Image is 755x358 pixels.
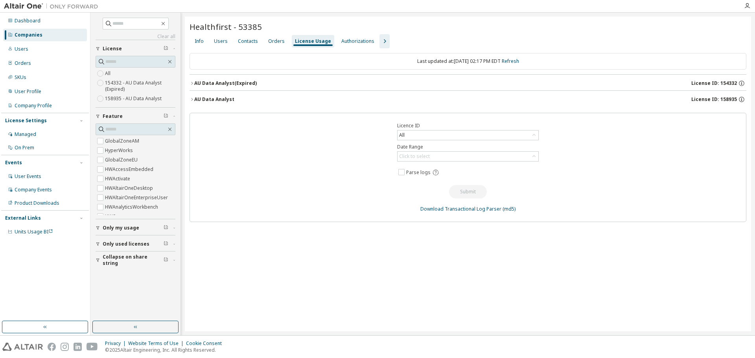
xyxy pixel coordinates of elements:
[190,91,746,108] button: AU Data AnalystLicense ID: 158935
[397,123,539,129] label: Licence ID
[15,228,53,235] span: Units Usage BI
[15,103,52,109] div: Company Profile
[105,155,139,165] label: GlobalZoneEU
[103,225,139,231] span: Only my usage
[105,212,136,221] label: HWCompose
[103,46,122,52] span: License
[48,343,56,351] img: facebook.svg
[268,38,285,44] div: Orders
[691,96,737,103] span: License ID: 158935
[214,38,228,44] div: Users
[105,69,112,78] label: All
[96,219,175,237] button: Only my usage
[15,60,31,66] div: Orders
[190,53,746,70] div: Last updated at: [DATE] 02:17 PM EDT
[105,174,132,184] label: HWActivate
[5,117,47,124] div: License Settings
[103,241,149,247] span: Only used licenses
[15,131,36,138] div: Managed
[15,46,28,52] div: Users
[103,254,164,266] span: Collapse on share string
[190,21,262,32] span: Healthfirst - 53385
[406,169,431,176] span: Parse logs
[105,340,128,347] div: Privacy
[398,152,538,161] div: Click to select
[87,343,98,351] img: youtube.svg
[15,88,41,95] div: User Profile
[105,136,141,146] label: GlobalZoneAM
[15,74,26,81] div: SKUs
[15,200,59,206] div: Product Downloads
[15,145,34,151] div: On Prem
[96,252,175,269] button: Collapse on share string
[691,80,737,86] span: License ID: 154332
[15,187,52,193] div: Company Events
[398,130,538,140] div: All
[15,173,41,180] div: User Events
[238,38,258,44] div: Contacts
[96,40,175,57] button: License
[15,32,42,38] div: Companies
[105,94,163,103] label: 158935 - AU Data Analyst
[74,343,82,351] img: linkedin.svg
[449,185,487,198] button: Submit
[103,113,123,119] span: Feature
[164,257,168,263] span: Clear filter
[4,2,102,10] img: Altair One
[195,38,204,44] div: Info
[194,80,257,86] div: AU Data Analyst (Expired)
[399,153,430,160] div: Click to select
[420,206,501,212] a: Download Transactional Log Parser
[105,165,155,174] label: HWAccessEmbedded
[96,108,175,125] button: Feature
[5,215,41,221] div: External Links
[190,75,746,92] button: AU Data Analyst(Expired)License ID: 154332
[15,18,41,24] div: Dashboard
[186,340,226,347] div: Cookie Consent
[164,46,168,52] span: Clear filter
[398,131,406,140] div: All
[96,33,175,40] a: Clear all
[194,96,234,103] div: AU Data Analyst
[105,184,155,193] label: HWAltairOneDesktop
[164,113,168,119] span: Clear filter
[295,38,331,44] div: License Usage
[105,202,160,212] label: HWAnalyticsWorkbench
[503,206,516,212] a: (md5)
[96,235,175,253] button: Only used licenses
[105,146,134,155] label: HyperWorks
[502,58,519,64] a: Refresh
[164,241,168,247] span: Clear filter
[397,144,539,150] label: Date Range
[105,78,175,94] label: 154332 - AU Data Analyst (Expired)
[128,340,186,347] div: Website Terms of Use
[5,160,22,166] div: Events
[164,225,168,231] span: Clear filter
[2,343,43,351] img: altair_logo.svg
[105,347,226,353] p: © 2025 Altair Engineering, Inc. All Rights Reserved.
[61,343,69,351] img: instagram.svg
[105,193,169,202] label: HWAltairOneEnterpriseUser
[341,38,374,44] div: Authorizations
